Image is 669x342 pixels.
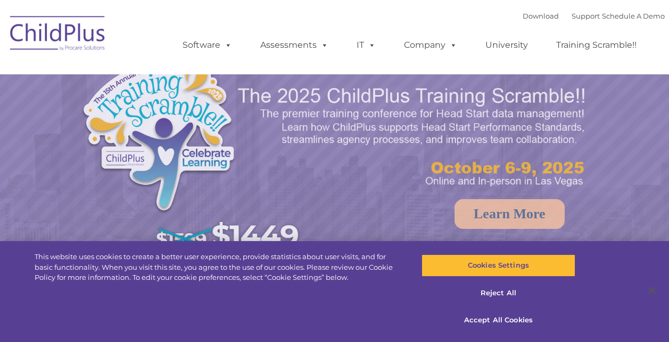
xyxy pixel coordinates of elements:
a: Support [572,12,600,20]
a: Schedule A Demo [602,12,665,20]
button: Accept All Cookies [422,309,575,331]
button: Reject All [422,282,575,304]
button: Close [640,279,664,302]
a: Download [523,12,559,20]
a: Assessments [250,35,339,56]
img: ChildPlus by Procare Solutions [5,8,111,62]
a: IT [346,35,386,56]
div: This website uses cookies to create a better user experience, provide statistics about user visit... [35,252,401,283]
font: | [523,12,665,20]
button: Cookies Settings [422,254,575,277]
a: Training Scramble!! [546,35,647,56]
a: Company [393,35,468,56]
a: University [475,35,539,56]
a: Software [172,35,243,56]
a: Learn More [455,199,565,229]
